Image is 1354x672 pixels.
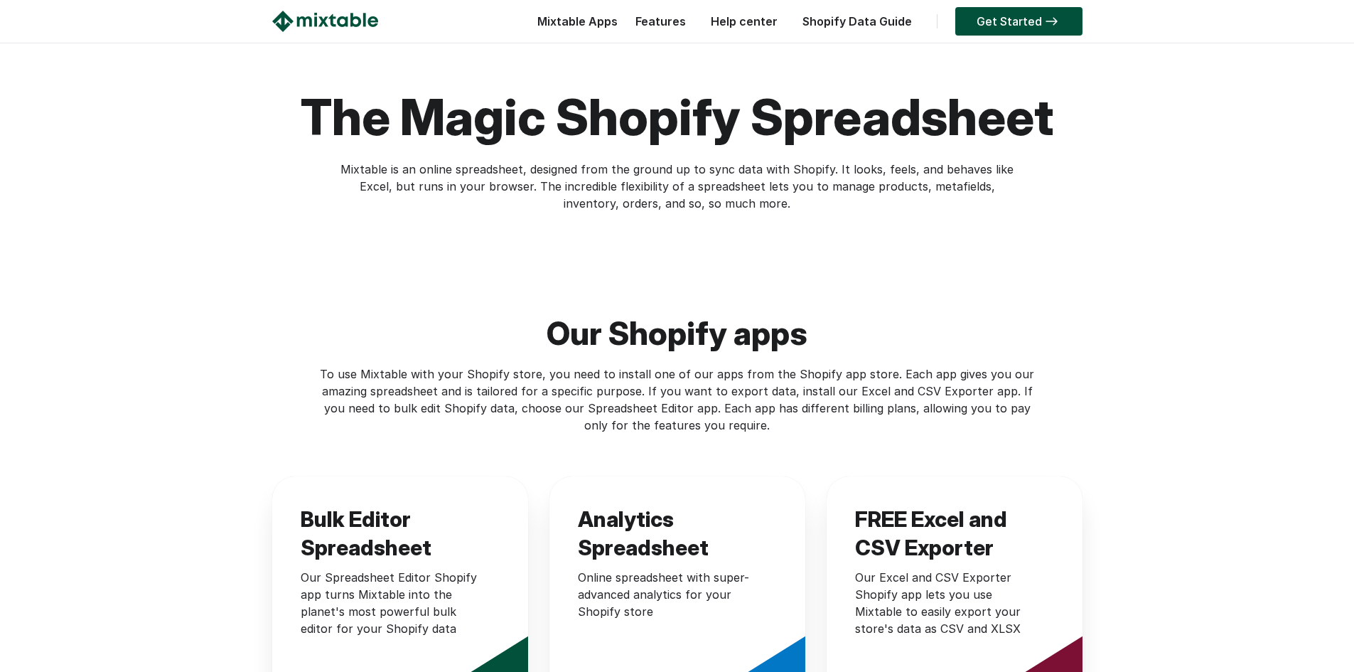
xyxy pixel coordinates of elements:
p: Mixtable is an online spreadsheet, designed from the ground up to sync data with Shopify. It look... [340,161,1015,212]
a: Features [628,14,693,28]
div: Online spreadsheet with super-advanced analytics for your Shopify store [578,569,763,661]
div: Our Excel and CSV Exporter Shopify app lets you use Mixtable to easily export your store's data a... [855,569,1040,661]
a: Get Started [955,7,1082,36]
img: arrow-right.svg [1042,17,1061,26]
a: Help center [704,14,785,28]
div: To use Mixtable with your Shopify store, you need to install one of our apps from the Shopify app... [313,366,1042,434]
h3: FREE Excel and CSV Exporter [855,505,1040,555]
img: Mixtable logo [272,11,378,32]
div: Our Spreadsheet Editor Shopify app turns Mixtable into the planet's most powerful bulk editor for... [301,569,485,661]
h3: Bulk Editor Spreadsheet [301,505,485,555]
a: Shopify Data Guide [795,14,919,28]
div: Mixtable Apps [530,11,618,39]
h2: Our Shopify apps [272,259,1082,366]
h1: The magic Shopify spreadsheet [272,85,1082,149]
h3: Analytics Spreadsheet [578,505,763,555]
